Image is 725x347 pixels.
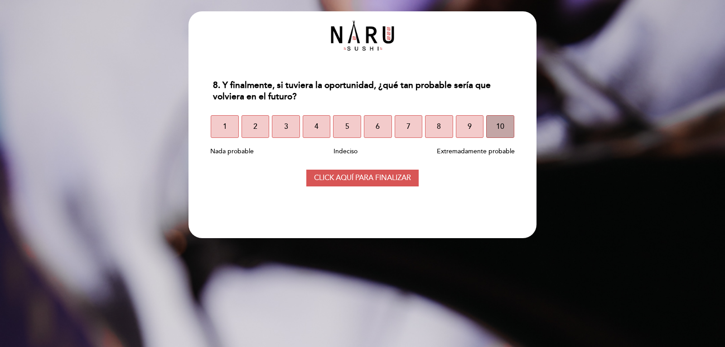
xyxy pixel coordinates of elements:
button: Click aquí para finalizar [306,170,419,187]
button: 7 [395,115,423,138]
span: Indeciso [333,147,358,155]
span: 7 [406,114,411,139]
button: 4 [303,115,331,138]
button: 10 [486,115,514,138]
span: 6 [376,114,380,139]
span: 2 [253,114,257,139]
img: header_1719880909.jpeg [331,20,394,51]
button: 1 [211,115,239,138]
span: 5 [345,114,349,139]
span: Extremadamente probable [437,147,515,155]
span: 3 [284,114,288,139]
button: 9 [456,115,484,138]
button: 2 [242,115,270,138]
span: 4 [314,114,319,139]
button: 3 [272,115,300,138]
button: 8 [425,115,453,138]
span: 1 [223,114,227,139]
span: 10 [496,114,504,139]
button: 5 [333,115,361,138]
span: 8 [437,114,441,139]
div: 8. Y finalmente, si tuviera la oportunidad, ¿qué tan probable sería que volviera en el futuro? [206,74,519,108]
span: 9 [468,114,472,139]
span: Nada probable [210,147,254,155]
button: 6 [364,115,392,138]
